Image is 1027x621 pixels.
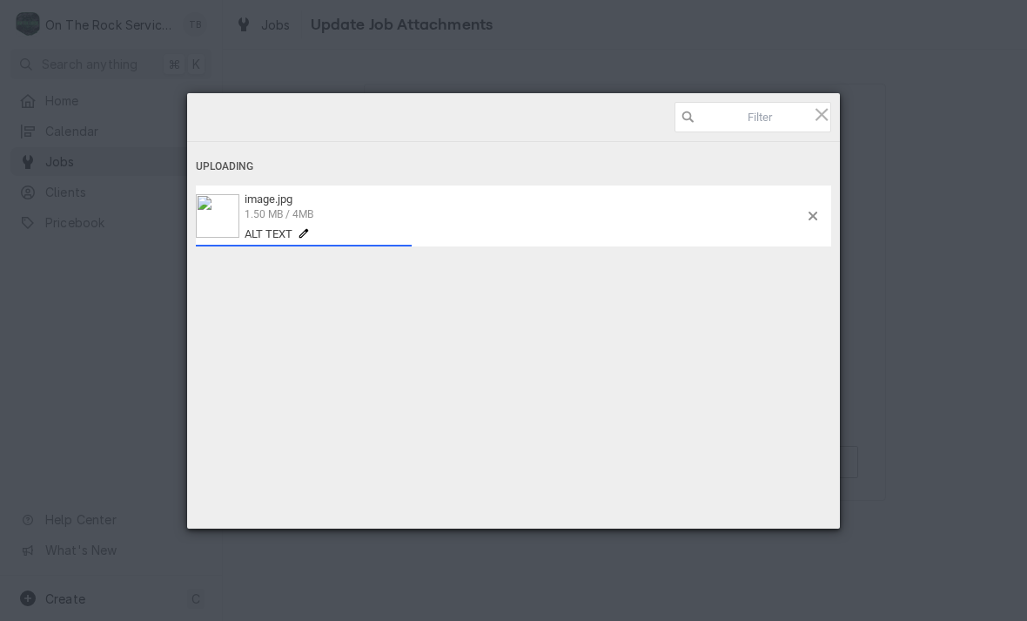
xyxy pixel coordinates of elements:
[675,102,831,132] input: Filter
[196,151,831,183] div: Uploading
[196,194,239,238] img: f989638b-d0c0-40da-b52a-8f4b08f1fb57
[239,192,809,240] div: image.jpg
[245,192,292,206] span: image.jpg
[812,105,831,124] span: Click here or hit ESC to close picker
[245,208,290,220] span: 1.50 MB /
[245,227,292,240] span: Alt text
[292,208,313,220] span: 4MB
